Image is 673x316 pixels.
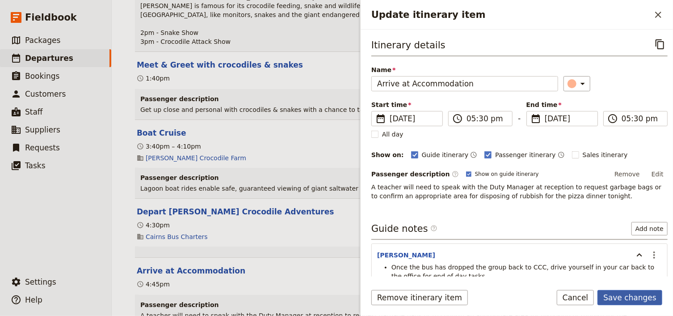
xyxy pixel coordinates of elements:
[137,206,334,217] button: Edit this itinerary item
[610,167,644,181] button: Remove
[25,125,60,134] span: Suppliers
[140,94,644,103] h3: Passenger description
[140,173,644,182] h3: Passenger description
[146,154,246,162] a: [PERSON_NAME] Crocodile Farm
[452,113,463,124] span: ​
[371,100,443,109] span: Start time
[140,105,644,114] p: Get up close and personal with crocodiles & snakes with a chance to take own photos
[140,300,644,309] h3: Passenger description
[371,38,446,52] h3: Itinerary details
[371,222,437,235] h3: Guide notes
[25,72,59,81] span: Bookings
[564,76,590,91] button: ​
[382,130,404,139] span: All day
[390,113,437,124] span: [DATE]
[558,149,565,160] button: Time shown on passenger itinerary
[146,232,208,241] a: Cairns Bus Charters
[568,78,588,89] div: ​
[652,37,668,52] button: Copy itinerary item
[371,8,651,21] h2: Update itinerary item
[25,54,73,63] span: Departures
[377,251,435,260] button: [PERSON_NAME]
[648,167,668,181] button: Edit
[371,170,459,179] label: Passenger description
[651,7,666,22] button: Close drawer
[25,90,66,98] span: Customers
[137,74,170,83] div: 1:40pm
[495,150,555,159] span: Passenger itinerary
[140,184,644,193] p: Lagoon boat rides enable safe, guaranteed viewing of giant saltwater crocodiles in a natural sett...
[607,113,618,124] span: ​
[375,113,386,124] span: ​
[545,113,592,124] span: [DATE]
[430,225,437,235] span: ​
[137,128,186,138] button: Edit this itinerary item
[371,76,558,91] input: Name
[391,264,656,280] span: Once the bus has dropped the group back to CCC, drive yourself in your car back to the office for...
[430,225,437,232] span: ​
[526,100,598,109] span: End time
[475,171,539,178] span: Show on guide itinerary
[25,11,77,24] span: Fieldbook
[467,113,507,124] input: ​
[137,221,170,230] div: 4:30pm
[583,150,628,159] span: Sales itinerary
[371,183,668,201] p: A teacher will need to speak with the Duty Manager at reception to request garbage bags or to con...
[371,150,404,159] div: Show on:
[25,36,60,45] span: Packages
[452,171,459,178] span: ​
[25,143,60,152] span: Requests
[518,113,521,126] span: -
[530,113,541,124] span: ​
[371,65,558,74] span: Name
[25,278,56,286] span: Settings
[647,248,662,263] button: Actions
[422,150,469,159] span: Guide itinerary
[470,149,477,160] button: Time shown on guide itinerary
[597,290,662,305] button: Save changes
[137,265,245,276] button: Edit this itinerary item
[25,295,42,304] span: Help
[371,290,468,305] button: Remove itinerary item
[137,60,303,70] button: Edit this itinerary item
[622,113,662,124] input: ​
[137,142,201,151] div: 3:40pm – 4:10pm
[137,280,170,289] div: 4:45pm
[25,107,43,116] span: Staff
[25,161,46,170] span: Tasks
[631,222,668,235] button: Add note
[557,290,594,305] button: Cancel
